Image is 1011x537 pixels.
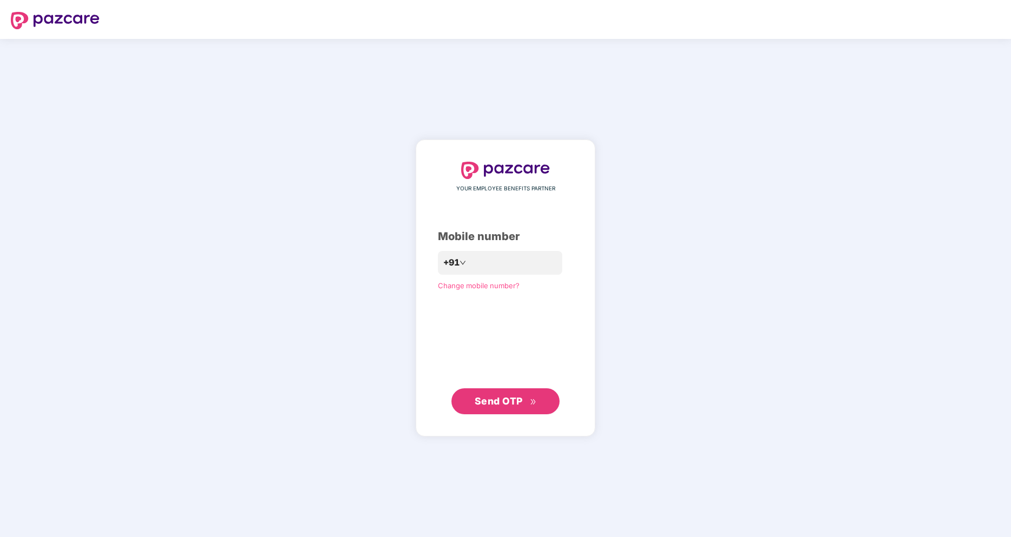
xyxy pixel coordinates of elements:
span: YOUR EMPLOYEE BENEFITS PARTNER [456,184,555,193]
span: double-right [530,399,537,406]
div: Mobile number [438,228,573,245]
span: Send OTP [475,395,523,407]
span: down [460,260,466,266]
a: Change mobile number? [438,281,520,290]
button: Send OTPdouble-right [451,388,560,414]
img: logo [461,162,550,179]
span: +91 [443,256,460,269]
img: logo [11,12,99,29]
